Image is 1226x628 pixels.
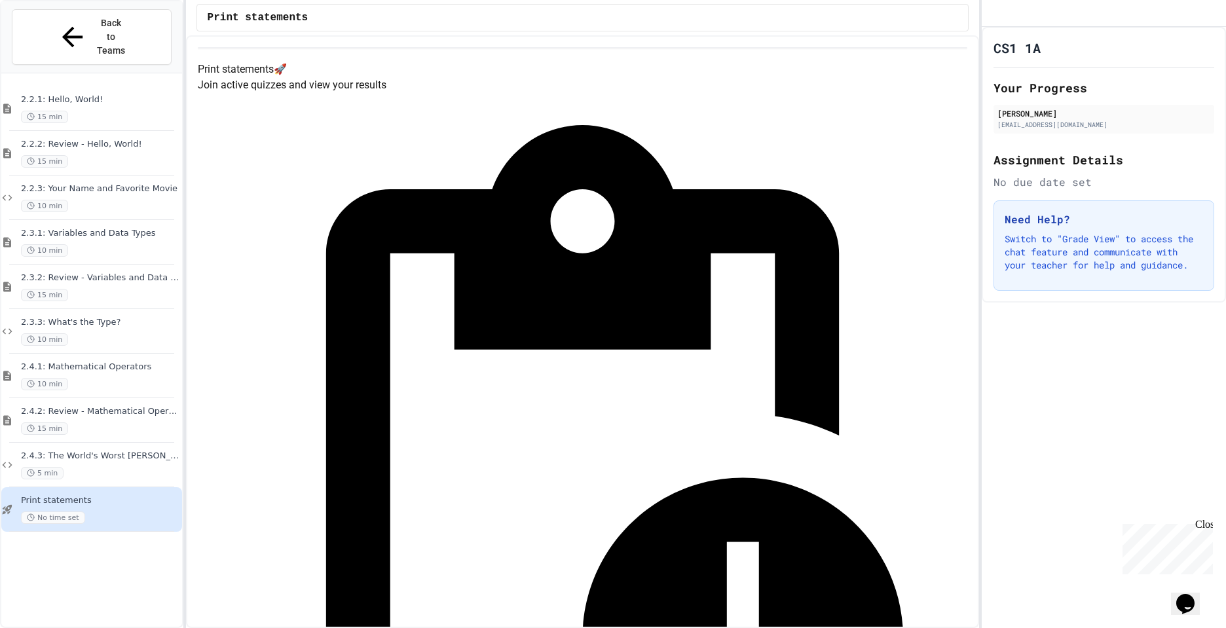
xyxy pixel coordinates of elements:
[208,10,308,26] span: Print statements
[994,39,1041,57] h1: CS1 1A
[21,406,179,417] span: 2.4.2: Review - Mathematical Operators
[21,272,179,284] span: 2.3.2: Review - Variables and Data Types
[997,107,1210,119] div: [PERSON_NAME]
[21,317,179,328] span: 2.3.3: What's the Type?
[1171,576,1213,615] iframe: chat widget
[1117,519,1213,574] iframe: chat widget
[997,120,1210,130] div: [EMAIL_ADDRESS][DOMAIN_NAME]
[21,378,68,390] span: 10 min
[21,139,179,150] span: 2.2.2: Review - Hello, World!
[96,16,126,58] span: Back to Teams
[5,5,90,83] div: Chat with us now!Close
[994,151,1214,169] h2: Assignment Details
[994,79,1214,97] h2: Your Progress
[21,333,68,346] span: 10 min
[21,495,179,506] span: Print statements
[994,174,1214,190] div: No due date set
[21,467,64,479] span: 5 min
[21,289,68,301] span: 15 min
[198,77,968,93] p: Join active quizzes and view your results
[21,451,179,462] span: 2.4.3: The World's Worst [PERSON_NAME] Market
[21,183,179,194] span: 2.2.3: Your Name and Favorite Movie
[21,228,179,239] span: 2.3.1: Variables and Data Types
[1005,232,1203,272] p: Switch to "Grade View" to access the chat feature and communicate with your teacher for help and ...
[21,361,179,373] span: 2.4.1: Mathematical Operators
[21,111,68,123] span: 15 min
[21,422,68,435] span: 15 min
[21,244,68,257] span: 10 min
[12,9,172,65] button: Back to Teams
[21,200,68,212] span: 10 min
[21,94,179,105] span: 2.2.1: Hello, World!
[198,62,968,77] h4: Print statements 🚀
[1005,212,1203,227] h3: Need Help?
[21,511,85,524] span: No time set
[21,155,68,168] span: 15 min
